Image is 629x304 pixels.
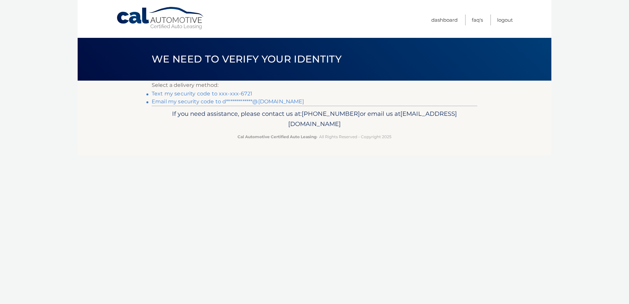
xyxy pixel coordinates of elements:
strong: Cal Automotive Certified Auto Leasing [238,134,316,139]
a: Text my security code to xxx-xxx-6721 [152,90,252,97]
span: [PHONE_NUMBER] [302,110,360,117]
span: We need to verify your identity [152,53,341,65]
p: If you need assistance, please contact us at: or email us at [156,109,473,130]
p: - All Rights Reserved - Copyright 2025 [156,133,473,140]
a: Cal Automotive [116,7,205,30]
p: Select a delivery method: [152,81,477,90]
a: FAQ's [472,14,483,25]
a: Logout [497,14,513,25]
a: Dashboard [431,14,458,25]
